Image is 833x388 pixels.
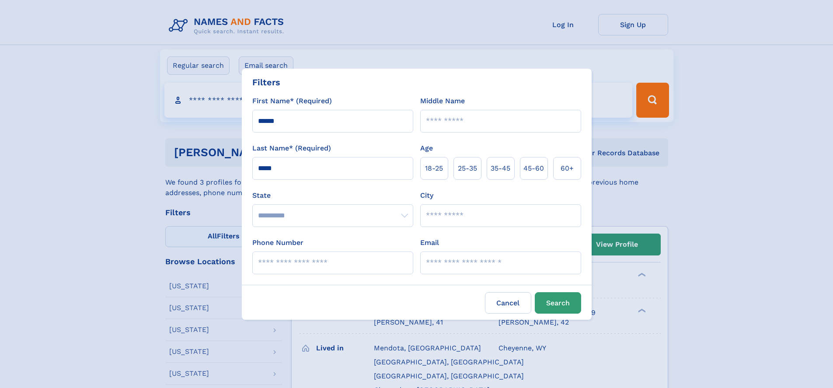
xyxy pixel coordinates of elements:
[252,96,332,106] label: First Name* (Required)
[458,163,477,174] span: 25‑35
[420,96,465,106] label: Middle Name
[420,190,433,201] label: City
[252,190,413,201] label: State
[252,143,331,154] label: Last Name* (Required)
[535,292,581,314] button: Search
[561,163,574,174] span: 60+
[425,163,443,174] span: 18‑25
[485,292,531,314] label: Cancel
[420,238,439,248] label: Email
[491,163,510,174] span: 35‑45
[523,163,544,174] span: 45‑60
[252,238,303,248] label: Phone Number
[420,143,433,154] label: Age
[252,76,280,89] div: Filters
